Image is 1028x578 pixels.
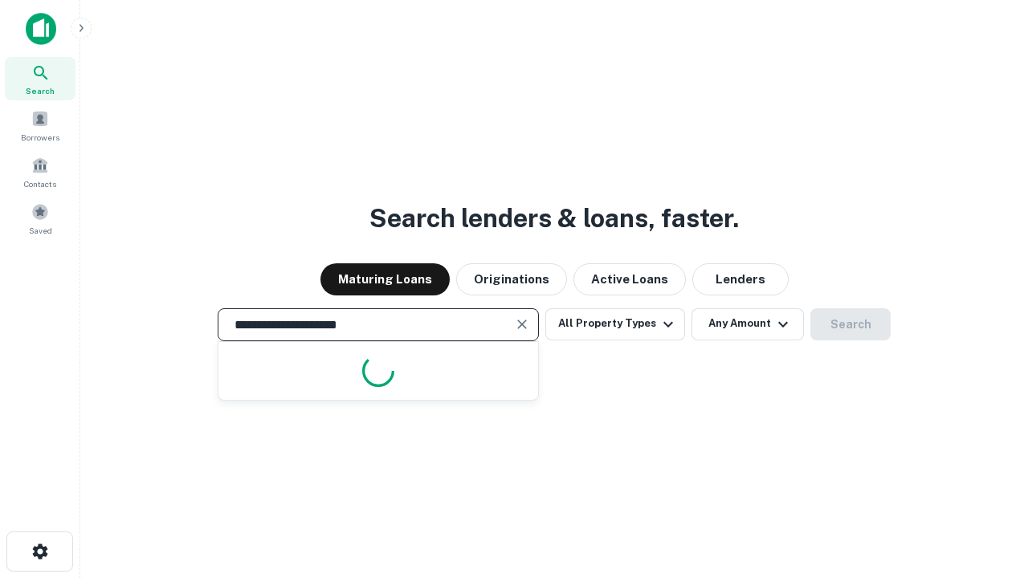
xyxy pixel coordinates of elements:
[5,197,75,240] a: Saved
[5,150,75,193] a: Contacts
[573,263,686,295] button: Active Loans
[320,263,450,295] button: Maturing Loans
[24,177,56,190] span: Contacts
[26,13,56,45] img: capitalize-icon.png
[5,104,75,147] a: Borrowers
[511,313,533,336] button: Clear
[29,224,52,237] span: Saved
[369,199,739,238] h3: Search lenders & loans, faster.
[691,308,804,340] button: Any Amount
[692,263,789,295] button: Lenders
[545,308,685,340] button: All Property Types
[21,131,59,144] span: Borrowers
[26,84,55,97] span: Search
[5,57,75,100] a: Search
[456,263,567,295] button: Originations
[948,450,1028,527] iframe: Chat Widget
